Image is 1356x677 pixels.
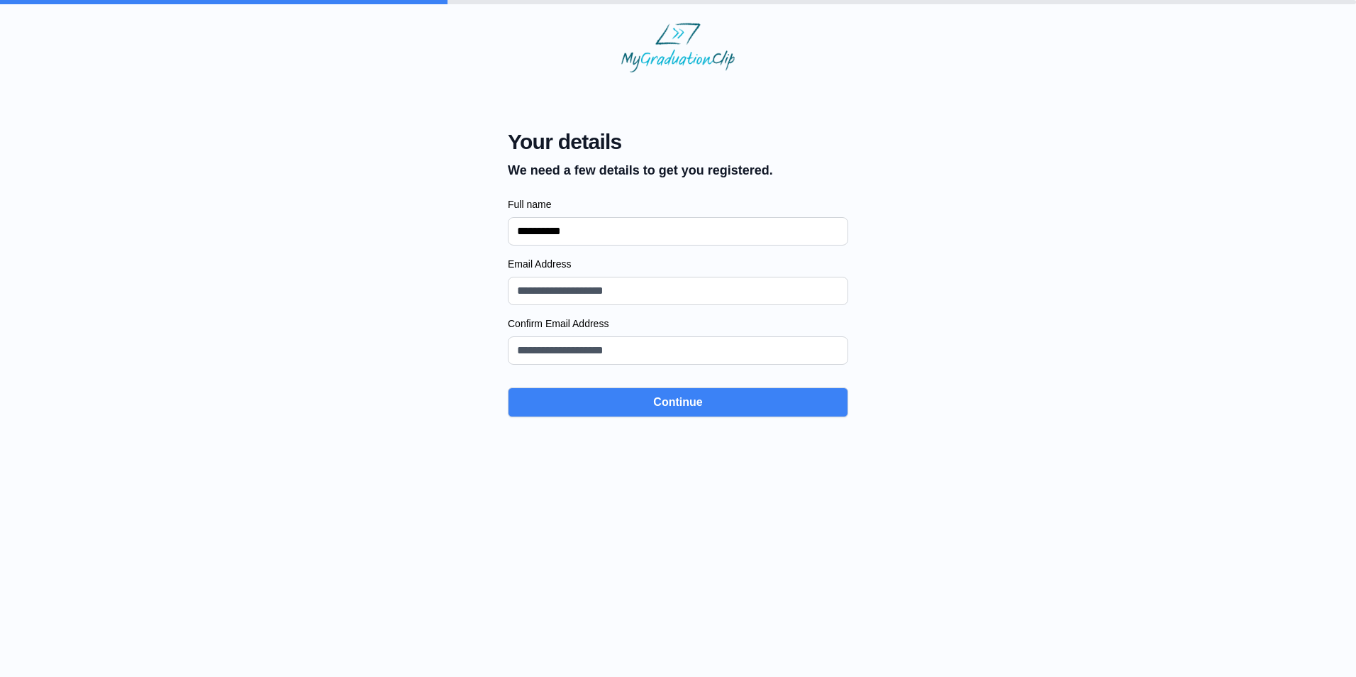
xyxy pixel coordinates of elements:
[508,257,848,271] label: Email Address
[621,23,735,72] img: MyGraduationClip
[508,129,773,155] span: Your details
[508,160,773,180] p: We need a few details to get you registered.
[508,197,848,211] label: Full name
[508,317,848,331] label: Confirm Email Address
[508,387,848,417] button: Continue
